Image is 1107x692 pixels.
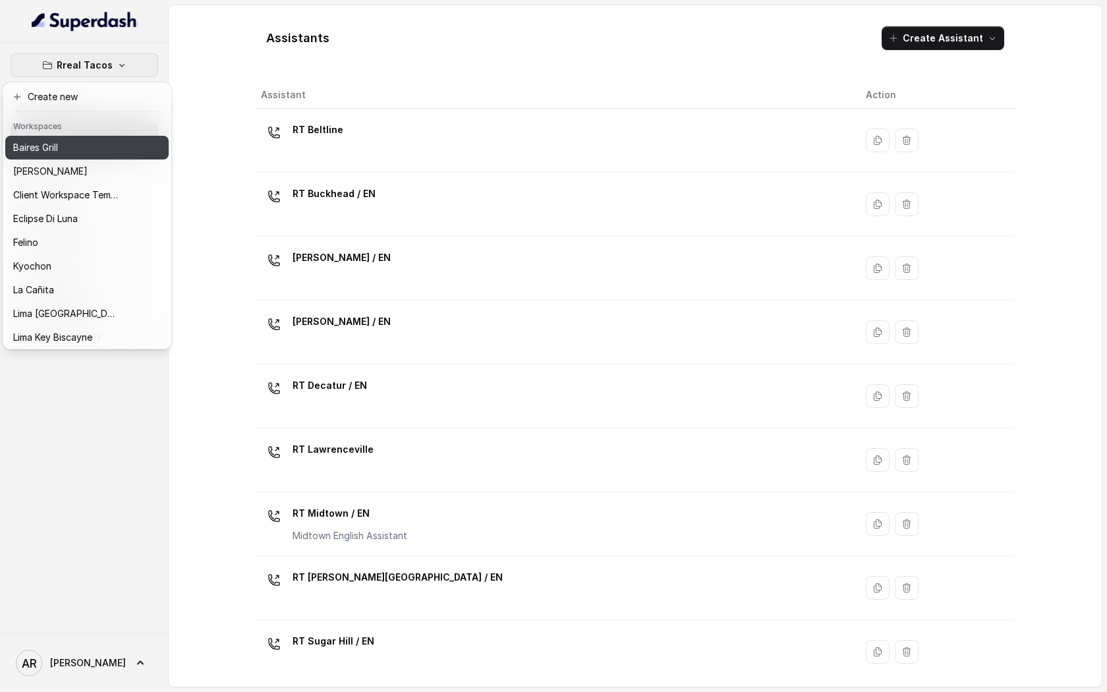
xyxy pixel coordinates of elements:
[13,163,88,179] p: [PERSON_NAME]
[13,187,119,203] p: Client Workspace Template
[5,115,169,136] header: Workspaces
[57,57,113,73] p: Rreal Tacos
[13,235,38,250] p: Felino
[13,211,78,227] p: Eclipse Di Luna
[13,306,119,322] p: Lima [GEOGRAPHIC_DATA]
[11,53,158,77] button: Rreal Tacos
[3,82,171,349] div: Rreal Tacos
[13,140,58,156] p: Baires Grill
[13,330,92,345] p: Lima Key Biscayne
[13,282,54,298] p: La Cañita
[13,258,51,274] p: Kyochon
[5,85,169,109] button: Create new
